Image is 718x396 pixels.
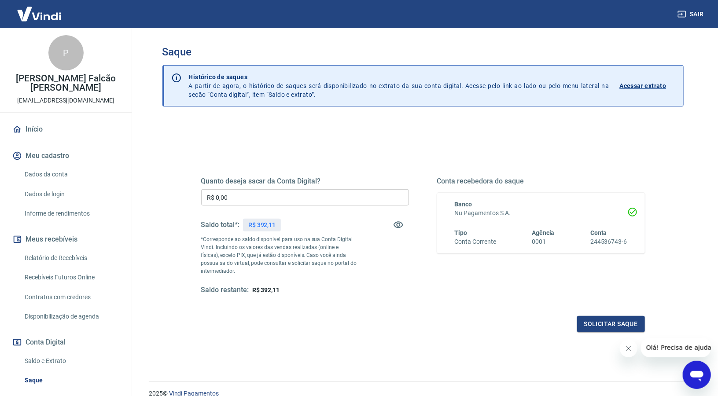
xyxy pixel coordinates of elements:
span: Banco [455,201,472,208]
h6: Nu Pagamentos S.A. [455,209,627,218]
span: Agência [532,229,555,236]
img: Vindi [11,0,68,27]
a: Disponibilização de agenda [21,308,121,326]
h6: Conta Corrente [455,237,496,246]
button: Conta Digital [11,333,121,352]
p: R$ 392,11 [248,220,276,230]
a: Saque [21,371,121,389]
iframe: Botão para abrir a janela de mensagens [683,361,711,389]
a: Acessar extrato [620,73,676,99]
h3: Saque [162,46,684,58]
a: Informe de rendimentos [21,205,121,223]
a: Dados de login [21,185,121,203]
button: Sair [676,6,707,22]
a: Dados da conta [21,165,121,183]
span: Conta [590,229,607,236]
span: Olá! Precisa de ajuda? [5,6,74,13]
a: Recebíveis Futuros Online [21,268,121,286]
div: P [48,35,84,70]
h5: Saldo restante: [201,286,249,295]
h5: Saldo total*: [201,220,239,229]
a: Contratos com credores [21,288,121,306]
iframe: Mensagem da empresa [641,338,711,357]
span: Tipo [455,229,468,236]
h5: Quanto deseja sacar da Conta Digital? [201,177,409,186]
p: *Corresponde ao saldo disponível para uso na sua Conta Digital Vindi. Incluindo os valores das ve... [201,235,357,275]
p: A partir de agora, o histórico de saques será disponibilizado no extrato da sua conta digital. Ac... [189,73,609,99]
p: Acessar extrato [620,81,666,90]
p: [EMAIL_ADDRESS][DOMAIN_NAME] [17,96,114,105]
button: Solicitar saque [577,316,645,332]
iframe: Fechar mensagem [620,340,637,357]
a: Saldo e Extrato [21,352,121,370]
p: Histórico de saques [189,73,609,81]
p: [PERSON_NAME] Falcão [PERSON_NAME] [7,74,125,92]
button: Meus recebíveis [11,230,121,249]
a: Início [11,120,121,139]
button: Meu cadastro [11,146,121,165]
h6: 244536743-6 [590,237,627,246]
a: Relatório de Recebíveis [21,249,121,267]
h6: 0001 [532,237,555,246]
h5: Conta recebedora do saque [437,177,645,186]
span: R$ 392,11 [252,286,280,293]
